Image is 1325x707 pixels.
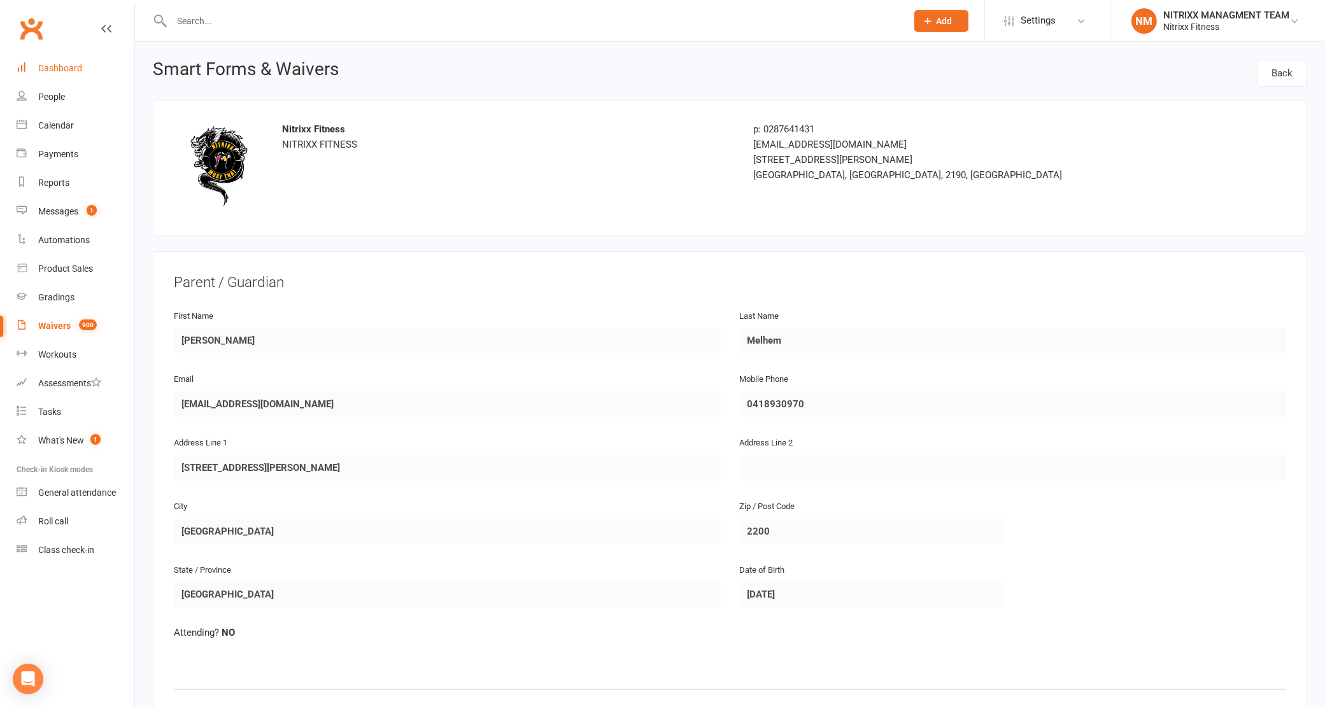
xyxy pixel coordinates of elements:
a: Clubworx [15,13,47,45]
label: City [174,500,187,514]
a: Reports [17,169,134,197]
span: Add [937,16,953,26]
a: Waivers 900 [17,312,134,340]
div: Product Sales [38,263,93,274]
label: Date of Birth [740,564,785,577]
input: Search... [168,12,898,30]
div: [GEOGRAPHIC_DATA], [GEOGRAPHIC_DATA], 2190, [GEOGRAPHIC_DATA] [753,167,1111,183]
a: Roll call [17,507,134,536]
div: What's New [38,435,84,445]
label: Address Line 2 [740,437,793,450]
div: NM [1131,8,1157,34]
a: What's New1 [17,426,134,455]
a: Gradings [17,283,134,312]
span: 1 [87,205,97,216]
h1: Smart Forms & Waivers [153,60,339,83]
div: Open Intercom Messenger [13,664,43,694]
div: NITRIXX MANAGMENT TEAM [1163,10,1289,21]
div: Gradings [38,292,74,302]
span: Settings [1021,6,1056,35]
label: Email [174,373,194,386]
div: General attendance [38,487,116,498]
div: [EMAIL_ADDRESS][DOMAIN_NAME] [753,137,1111,152]
div: p: 0287641431 [753,122,1111,137]
a: Product Sales [17,255,134,283]
div: Class check-in [38,545,94,555]
img: ea2357cd-a50a-4f97-b9d1-3b3aff2b0e0a.png [174,122,263,211]
a: People [17,83,134,111]
div: Calendar [38,120,74,130]
label: Address Line 1 [174,437,227,450]
div: Automations [38,235,90,245]
label: Zip / Post Code [740,500,795,514]
a: Automations [17,226,134,255]
a: Assessments [17,369,134,398]
button: Add [914,10,968,32]
div: Tasks [38,407,61,417]
label: Last Name [740,310,779,323]
div: Waivers [38,321,71,331]
div: NITRIXX FITNESS [282,122,734,152]
div: Dashboard [38,63,82,73]
span: 1 [90,434,101,445]
a: Workouts [17,340,134,369]
a: Back [1257,60,1307,87]
a: Dashboard [17,54,134,83]
a: Tasks [17,398,134,426]
div: Parent / Guardian [174,272,1286,293]
label: First Name [174,310,213,323]
div: Reports [38,178,69,188]
a: General attendance kiosk mode [17,479,134,507]
a: Payments [17,140,134,169]
span: Attending? [174,627,219,638]
label: State / Province [174,564,231,577]
label: Mobile Phone [740,373,789,386]
span: 900 [79,319,97,330]
strong: Nitrixx Fitness [282,123,345,135]
div: People [38,92,65,102]
div: Assessments [38,378,101,388]
div: Roll call [38,516,68,526]
a: Messages 1 [17,197,134,226]
div: Payments [38,149,78,159]
div: Messages [38,206,78,216]
a: Calendar [17,111,134,140]
div: Workouts [38,349,76,360]
div: Nitrixx Fitness [1163,21,1289,32]
div: [STREET_ADDRESS][PERSON_NAME] [753,152,1111,167]
strong: NO [222,627,235,638]
a: Class kiosk mode [17,536,134,564]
